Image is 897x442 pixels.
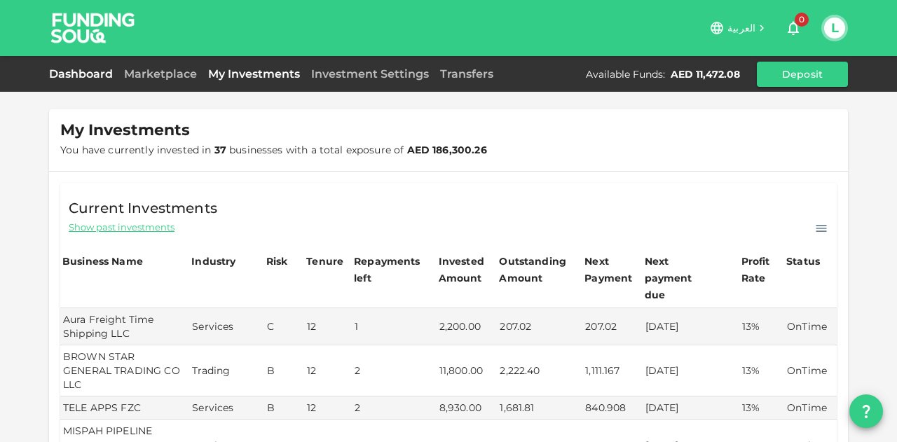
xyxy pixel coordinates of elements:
td: 2 [352,396,437,420]
div: Profit Rate [741,253,782,286]
div: AED 11,472.08 [671,67,740,81]
div: Industry [191,253,235,270]
button: Deposit [757,62,848,87]
td: [DATE] [643,308,739,345]
div: Outstanding Amount [499,253,569,286]
a: Investment Settings [306,67,434,81]
div: Next payment due [645,253,715,303]
div: Status [786,253,821,270]
div: Risk [266,253,294,270]
span: Show past investments [69,221,174,234]
td: 2 [352,345,437,396]
span: 0 [795,13,809,27]
div: Next Payment [584,253,640,286]
div: Tenure [306,253,343,270]
a: Marketplace [118,67,203,81]
td: OnTime [784,345,837,396]
div: Invested Amount [439,253,495,286]
td: Services [189,396,264,420]
td: 13% [739,345,784,396]
td: 1,111.167 [582,345,642,396]
td: [DATE] [643,396,739,420]
td: 13% [739,396,784,420]
td: B [264,396,305,420]
td: 12 [304,308,352,345]
strong: 37 [214,144,226,156]
td: 12 [304,396,352,420]
a: Dashboard [49,67,118,81]
span: You have currently invested in businesses with a total exposure of [60,144,487,156]
td: C [264,308,305,345]
div: Business Name [62,253,143,270]
td: 1,681.81 [497,396,582,420]
td: 8,930.00 [437,396,498,420]
td: 1 [352,308,437,345]
td: BROWN STAR GENERAL TRADING CO LLC [60,345,189,396]
td: B [264,345,305,396]
td: Aura Freight Time Shipping LLC [60,308,189,345]
span: Current Investments [69,197,217,219]
span: My Investments [60,120,190,140]
td: OnTime [784,308,837,345]
td: TELE APPS FZC [60,396,189,420]
a: Transfers [434,67,499,81]
td: OnTime [784,396,837,420]
div: Repayments left [354,253,424,286]
td: 11,800.00 [437,345,498,396]
td: 207.02 [582,308,642,345]
button: question [849,394,883,428]
td: 207.02 [497,308,582,345]
button: 0 [779,14,807,42]
span: العربية [727,22,755,34]
td: 2,222.40 [497,345,582,396]
div: Available Funds : [586,67,665,81]
button: L [824,18,845,39]
td: 2,200.00 [437,308,498,345]
td: 840.908 [582,396,642,420]
td: 13% [739,308,784,345]
td: Services [189,308,264,345]
td: Trading [189,345,264,396]
td: 12 [304,345,352,396]
a: My Investments [203,67,306,81]
td: [DATE] [643,345,739,396]
strong: AED 186,300.26 [407,144,487,156]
